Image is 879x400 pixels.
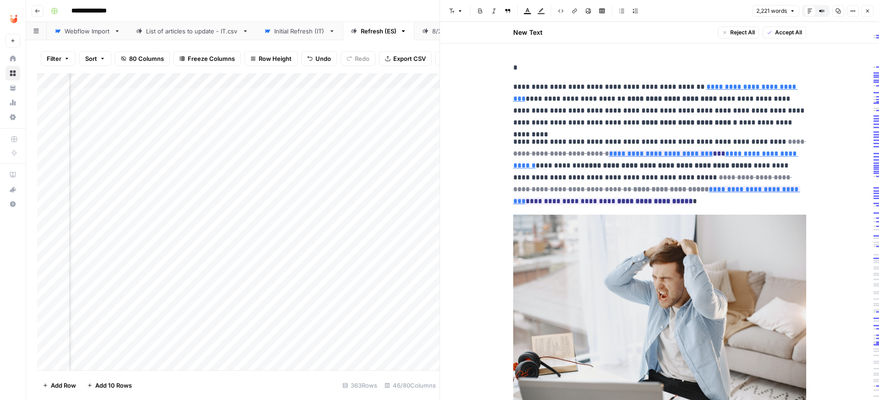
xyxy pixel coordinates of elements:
[256,22,343,40] a: Initial Refresh (IT)
[129,54,164,63] span: 80 Columns
[47,54,61,63] span: Filter
[41,51,76,66] button: Filter
[730,28,755,37] span: Reject All
[146,27,239,36] div: List of articles to update - IT.csv
[341,51,375,66] button: Redo
[85,54,97,63] span: Sort
[5,168,20,182] a: AirOps Academy
[414,22,475,40] a: 8/25 List
[5,51,20,66] a: Home
[47,22,128,40] a: Webflow Import
[5,95,20,110] a: Usage
[775,28,802,37] span: Accept All
[259,54,292,63] span: Row Height
[301,51,337,66] button: Undo
[51,381,76,390] span: Add Row
[5,110,20,124] a: Settings
[5,81,20,95] a: Your Data
[355,54,369,63] span: Redo
[79,51,111,66] button: Sort
[188,54,235,63] span: Freeze Columns
[37,378,81,393] button: Add Row
[756,7,787,15] span: 2,221 words
[274,27,325,36] div: Initial Refresh (IT)
[174,51,241,66] button: Freeze Columns
[5,11,22,27] img: Unobravo Logo
[5,197,20,211] button: Help + Support
[361,27,396,36] div: Refresh (ES)
[95,381,132,390] span: Add 10 Rows
[5,7,20,30] button: Workspace: Unobravo
[513,28,543,37] h2: New Text
[6,183,20,196] div: What's new?
[315,54,331,63] span: Undo
[115,51,170,66] button: 80 Columns
[381,378,439,393] div: 46/80 Columns
[432,27,457,36] div: 8/25 List
[81,378,137,393] button: Add 10 Rows
[5,66,20,81] a: Browse
[752,5,799,17] button: 2,221 words
[379,51,432,66] button: Export CSV
[763,27,806,38] button: Accept All
[128,22,256,40] a: List of articles to update - IT.csv
[718,27,759,38] button: Reject All
[393,54,426,63] span: Export CSV
[65,27,110,36] div: Webflow Import
[343,22,414,40] a: Refresh (ES)
[5,182,20,197] button: What's new?
[339,378,381,393] div: 363 Rows
[244,51,298,66] button: Row Height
